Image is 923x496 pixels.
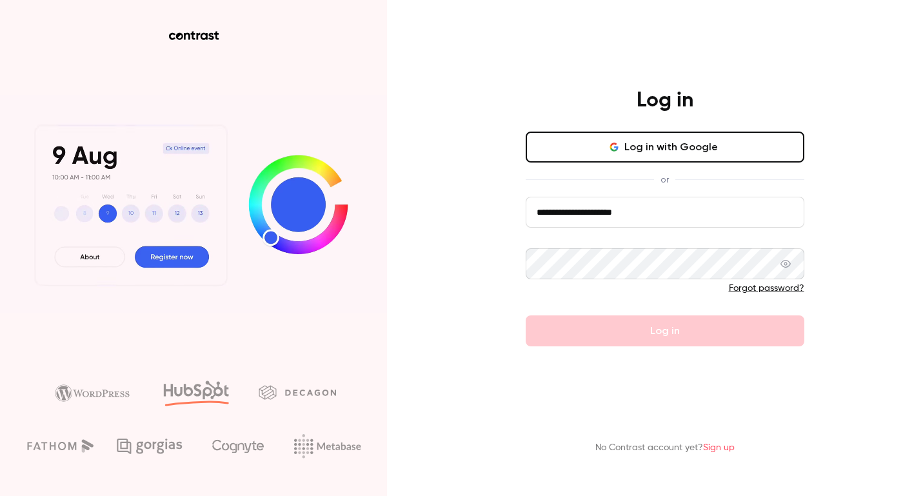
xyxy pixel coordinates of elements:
a: Sign up [703,443,735,452]
a: Forgot password? [729,284,804,293]
img: decagon [259,385,336,399]
span: or [654,173,675,186]
button: Log in with Google [526,132,804,163]
p: No Contrast account yet? [595,441,735,455]
h4: Log in [637,88,693,114]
